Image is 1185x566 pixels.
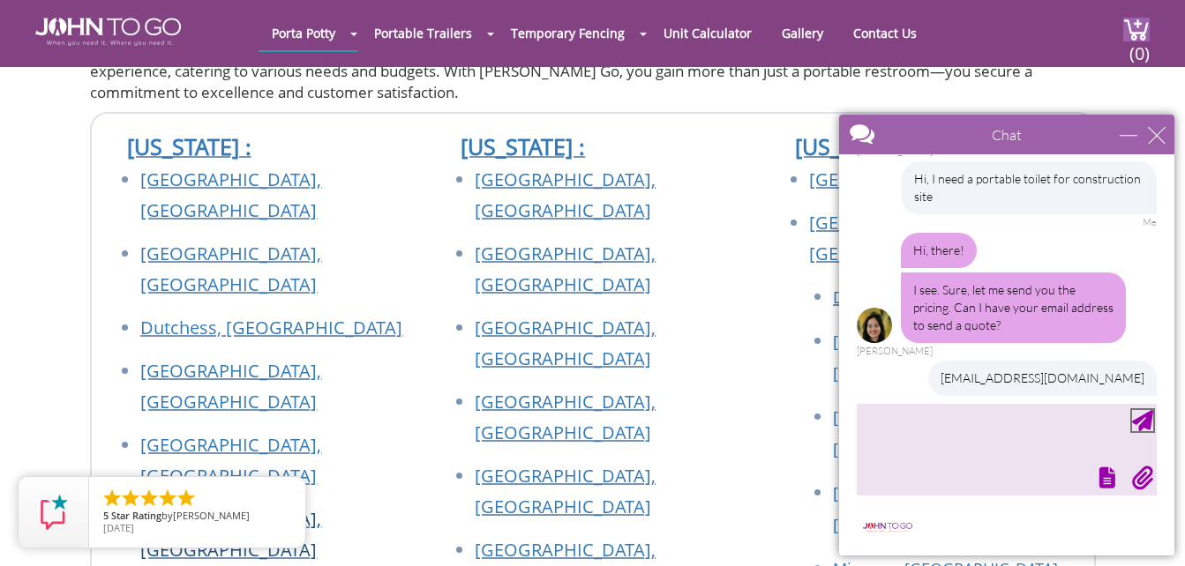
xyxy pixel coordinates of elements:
[140,242,321,296] a: [GEOGRAPHIC_DATA], [GEOGRAPHIC_DATA]
[809,211,990,265] a: [GEOGRAPHIC_DATA], [GEOGRAPHIC_DATA]
[829,104,1185,566] iframe: Live Chat Box
[111,509,161,522] span: Star Rating
[103,510,291,523] span: by
[769,16,836,50] a: Gallery
[140,168,321,222] a: [GEOGRAPHIC_DATA], [GEOGRAPHIC_DATA]
[475,168,656,222] a: [GEOGRAPHIC_DATA], [GEOGRAPHIC_DATA]
[157,488,178,509] li: 
[1123,18,1150,41] img: cart a
[36,495,71,530] img: Review Rating
[140,316,402,339] a: Dutchess, [GEOGRAPHIC_DATA]
[650,16,765,50] a: Unit Calculator
[259,16,349,50] a: Porta Potty
[840,16,930,50] a: Contact Us
[101,488,123,509] li: 
[173,509,250,522] span: [PERSON_NAME]
[35,18,181,46] img: JOHN to go
[809,168,986,191] a: [GEOGRAPHIC_DATA]
[140,359,321,413] a: [GEOGRAPHIC_DATA], [GEOGRAPHIC_DATA]
[475,464,656,518] a: [GEOGRAPHIC_DATA], [GEOGRAPHIC_DATA]
[498,16,638,50] a: Temporary Fencing
[176,488,197,509] li: 
[461,131,585,161] a: [US_STATE] :
[103,509,109,522] span: 5
[103,521,134,534] span: [DATE]
[361,16,485,50] a: Portable Trailers
[127,131,251,161] a: [US_STATE] :
[475,390,656,444] a: [GEOGRAPHIC_DATA], [GEOGRAPHIC_DATA]
[1129,27,1150,65] span: (0)
[140,433,321,488] a: [GEOGRAPHIC_DATA], [GEOGRAPHIC_DATA]
[475,242,656,296] a: [GEOGRAPHIC_DATA], [GEOGRAPHIC_DATA]
[120,488,141,509] li: 
[139,488,160,509] li: 
[795,131,919,161] a: [US_STATE] :
[475,316,656,370] a: [GEOGRAPHIC_DATA], [GEOGRAPHIC_DATA]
